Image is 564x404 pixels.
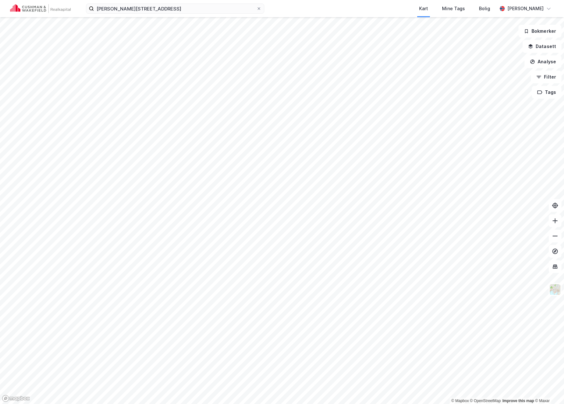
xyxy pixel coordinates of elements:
[532,373,564,404] div: Kontrollprogram for chat
[549,283,561,296] img: Z
[532,373,564,404] iframe: Chat Widget
[470,399,501,403] a: OpenStreetMap
[503,399,534,403] a: Improve this map
[94,4,256,13] input: Søk på adresse, matrikkel, gårdeiere, leietakere eller personer
[419,5,428,12] div: Kart
[507,5,544,12] div: [PERSON_NAME]
[523,40,561,53] button: Datasett
[532,86,561,99] button: Tags
[531,71,561,83] button: Filter
[451,399,469,403] a: Mapbox
[525,55,561,68] button: Analyse
[442,5,465,12] div: Mine Tags
[10,4,71,13] img: cushman-wakefield-realkapital-logo.202ea83816669bd177139c58696a8fa1.svg
[479,5,490,12] div: Bolig
[518,25,561,38] button: Bokmerker
[2,395,30,402] a: Mapbox homepage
